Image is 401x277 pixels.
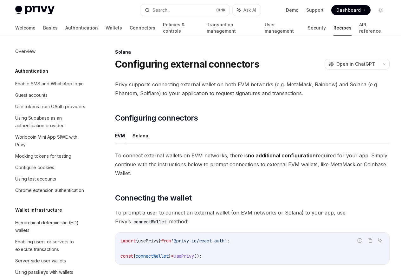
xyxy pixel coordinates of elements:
a: Transaction management [207,20,257,36]
span: connectWallet [136,253,169,259]
a: Using Supabase as an authentication provider [10,112,91,131]
button: Open in ChatGPT [325,59,379,69]
a: Mocking tokens for testing [10,150,91,162]
button: Solana [133,128,148,143]
img: light logo [15,6,55,15]
a: Enable SMS and WhatsApp login [10,78,91,89]
span: } [169,253,171,259]
span: '@privy-io/react-auth' [171,238,227,244]
a: Basics [43,20,58,36]
span: Privy supports connecting external wallet on both EVM networks (e.g. MetaMask, Rainbow) and Solan... [115,80,390,98]
h1: Configuring external connectors [115,58,259,70]
div: Chrome extension authentication [15,187,84,194]
a: Hierarchical deterministic (HD) wallets [10,217,91,236]
span: ; [227,238,230,244]
a: Using test accounts [10,173,91,185]
a: Dashboard [331,5,371,15]
span: Ask AI [243,7,256,13]
button: Copy the contents from the code block [366,236,374,245]
button: Report incorrect code [356,236,364,245]
a: Recipes [333,20,352,36]
h5: Wallet infrastructure [15,206,62,214]
div: Using Supabase as an authentication provider [15,114,87,129]
span: = [171,253,174,259]
span: { [133,253,136,259]
span: usePrivy [138,238,158,244]
a: Security [308,20,326,36]
button: Ask AI [233,4,261,16]
a: Use tokens from OAuth providers [10,101,91,112]
a: API reference [359,20,386,36]
div: Enabling users or servers to execute transactions [15,238,87,253]
a: Policies & controls [163,20,199,36]
span: Configuring connectors [115,113,198,123]
span: from [161,238,171,244]
a: Configure cookies [10,162,91,173]
a: Guest accounts [10,89,91,101]
a: Support [306,7,324,13]
span: (); [194,253,202,259]
div: Worldcoin Mini App SIWE with Privy [15,133,87,148]
span: Dashboard [336,7,361,13]
h5: Authentication [15,67,48,75]
div: Solana [115,49,390,55]
button: Search...CtrlK [140,4,230,16]
strong: no additional configuration [248,152,316,159]
a: Enabling users or servers to execute transactions [10,236,91,255]
div: Mocking tokens for testing [15,152,71,160]
a: Wallets [106,20,122,36]
button: EVM [115,128,125,143]
div: Configure cookies [15,164,54,171]
span: Open in ChatGPT [336,61,375,67]
a: Overview [10,46,91,57]
a: Worldcoin Mini App SIWE with Privy [10,131,91,150]
div: Guest accounts [15,91,48,99]
div: Using test accounts [15,175,56,183]
a: Chrome extension authentication [10,185,91,196]
button: Toggle dark mode [376,5,386,15]
div: Hierarchical deterministic (HD) wallets [15,219,87,234]
span: usePrivy [174,253,194,259]
a: Connectors [130,20,155,36]
a: Server-side user wallets [10,255,91,267]
div: Search... [152,6,170,14]
div: Overview [15,48,36,55]
span: Ctrl K [216,8,226,13]
a: Welcome [15,20,36,36]
span: import [120,238,136,244]
span: To prompt a user to connect an external wallet (on EVM networks or Solana) to your app, use Privy... [115,208,390,226]
code: connectWallet [131,218,169,225]
span: const [120,253,133,259]
a: User management [265,20,301,36]
span: { [136,238,138,244]
div: Using passkeys with wallets [15,268,73,276]
button: Ask AI [376,236,384,245]
div: Use tokens from OAuth providers [15,103,85,110]
a: Demo [286,7,299,13]
span: } [158,238,161,244]
a: Authentication [65,20,98,36]
span: To connect external wallets on EVM networks, there is required for your app. Simply continue with... [115,151,390,178]
div: Server-side user wallets [15,257,66,265]
span: Connecting the wallet [115,193,191,203]
div: Enable SMS and WhatsApp login [15,80,84,88]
